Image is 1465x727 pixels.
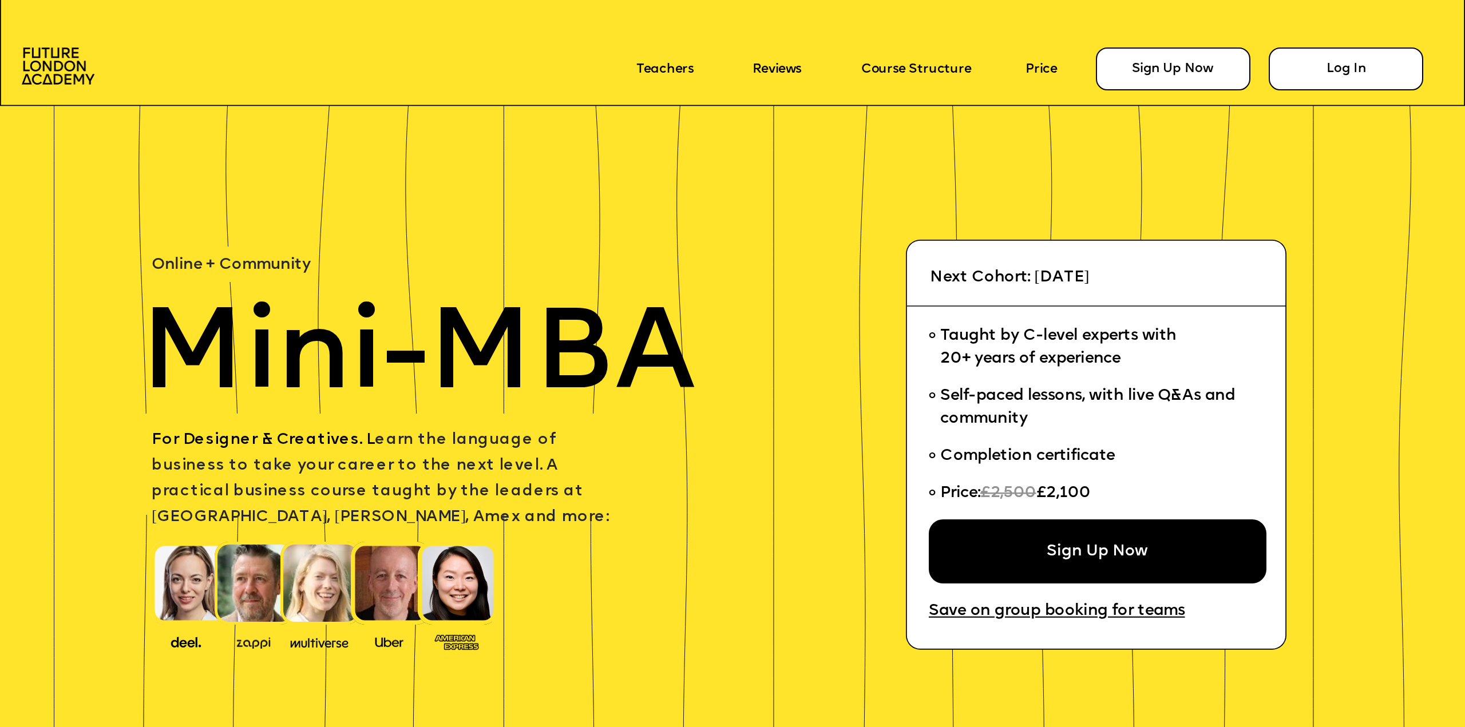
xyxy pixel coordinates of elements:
a: Price [1025,62,1057,77]
span: For Designer & Creatives. L [152,432,375,448]
img: image-aac980e9-41de-4c2d-a048-f29dd30a0068.png [22,47,95,85]
span: Online + Community [152,257,311,273]
span: Self-paced lessons, with live Q&As and community [940,388,1240,427]
span: Next Cohort: [DATE] [930,269,1089,285]
a: Teachers [636,62,694,77]
img: image-388f4489-9820-4c53-9b08-f7df0b8d4ae2.png [157,631,215,650]
span: Mini-MBA [140,301,695,416]
img: image-b7d05013-d886-4065-8d38-3eca2af40620.png [285,631,354,650]
span: earn the language of business to take your career to the next level. A practical business course ... [152,432,609,526]
img: image-99cff0b2-a396-4aab-8550-cf4071da2cb9.png [361,633,418,649]
span: Completion certificate [940,448,1115,464]
a: Course Structure [861,62,972,77]
a: Save on group booking for teams [929,603,1185,621]
a: Reviews [753,62,801,77]
span: Taught by C-level experts with 20+ years of experience [940,328,1177,367]
span: Price: [940,485,980,501]
img: image-b2f1584c-cbf7-4a77-bbe0-f56ae6ee31f2.png [225,633,282,649]
span: £2,500 [980,485,1036,501]
span: £2,100 [1036,485,1090,501]
img: image-93eab660-639c-4de6-957c-4ae039a0235a.png [428,630,485,652]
